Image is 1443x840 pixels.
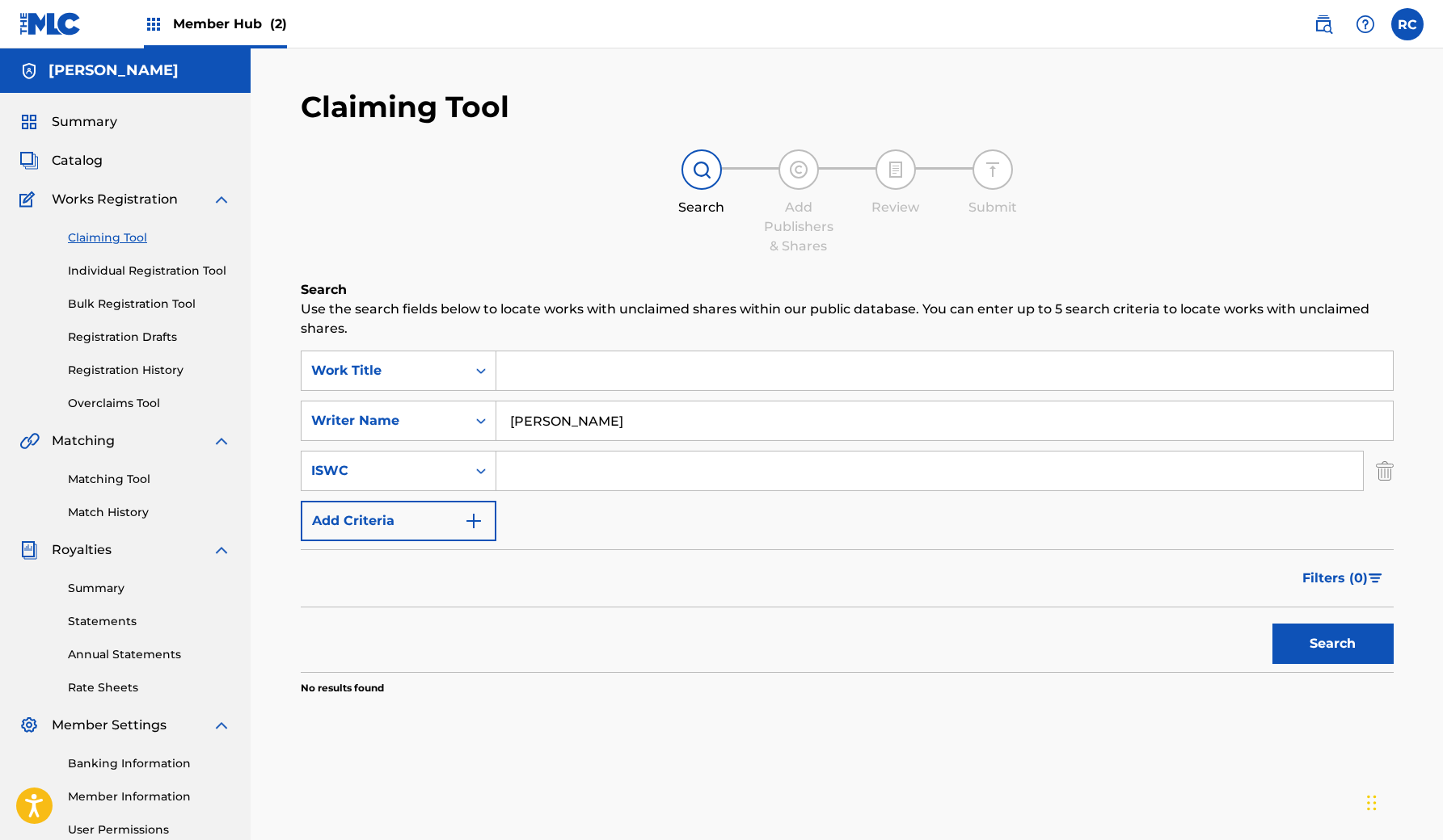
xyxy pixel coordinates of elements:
a: Statements [68,613,231,630]
a: Registration Drafts [68,329,231,346]
span: Filters ( 0 ) [1302,569,1368,588]
form: Search Form [301,351,1394,672]
a: Rate Sheets [68,679,231,696]
img: 9d2ae6d4665cec9f34b9.svg [464,511,483,531]
div: Drag [1367,779,1377,827]
a: Individual Registration Tool [68,262,231,279]
iframe: Chat Widget [1362,762,1443,840]
div: Writer Name [311,411,457,430]
img: step indicator icon for Submit [983,160,1002,179]
a: Match History [68,504,231,521]
div: Work Title [311,361,457,380]
iframe: Resource Center [1398,565,1443,699]
a: Summary [68,580,231,597]
div: User Menu [1391,8,1424,40]
span: Member Settings [52,716,167,735]
a: Matching Tool [68,471,231,488]
img: expand [212,540,231,560]
img: Accounts [19,61,39,81]
a: SummarySummary [19,112,117,132]
div: Search [661,198,742,217]
span: Member Hub [173,15,287,33]
img: step indicator icon for Search [692,160,711,179]
div: Review [855,198,936,217]
a: Bulk Registration Tool [68,296,231,313]
img: expand [212,190,231,209]
p: No results found [301,681,384,695]
img: expand [212,431,231,451]
a: Banking Information [68,755,231,772]
div: Submit [952,198,1033,217]
img: help [1356,15,1375,34]
a: Overclaims Tool [68,395,231,412]
h5: RODRIGO SALUME [49,61,179,80]
a: Claiming Tool [68,229,231,246]
img: Works Registration [19,190,40,209]
a: User Permissions [68,821,231,838]
h2: Claiming Tool [301,89,509,125]
h6: Search [301,280,1394,300]
span: Royalties [52,540,112,560]
img: Catalog [19,151,39,170]
img: Member Settings [19,716,39,735]
span: Works Registration [52,190,178,209]
div: Add Publishers & Shares [758,198,839,256]
img: MLC Logo [19,12,82,36]
img: Summary [19,112,39,132]
img: Delete Criterion [1376,451,1394,491]
button: Search [1272,624,1394,664]
div: Help [1349,8,1382,40]
img: Top Rightsholders [144,15,163,34]
span: (2) [270,16,287,31]
p: Use the search fields below to locate works with unclaimed shares within our public database. You... [301,300,1394,338]
button: Filters (0) [1293,558,1394,598]
span: Matching [52,431,115,451]
span: Summary [52,112,117,132]
a: CatalogCatalog [19,151,103,170]
div: ISWC [311,461,457,481]
a: Public Search [1307,8,1340,40]
a: Member Information [68,788,231,805]
a: Annual Statements [68,646,231,663]
span: Catalog [52,151,103,170]
img: Matching [19,431,40,451]
a: Registration History [68,362,231,379]
img: filter [1369,573,1382,583]
img: expand [212,716,231,735]
img: search [1314,15,1333,34]
img: step indicator icon for Add Publishers & Shares [789,160,808,179]
img: Royalties [19,540,39,560]
button: Add Criteria [301,501,496,541]
img: step indicator icon for Review [886,160,905,179]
